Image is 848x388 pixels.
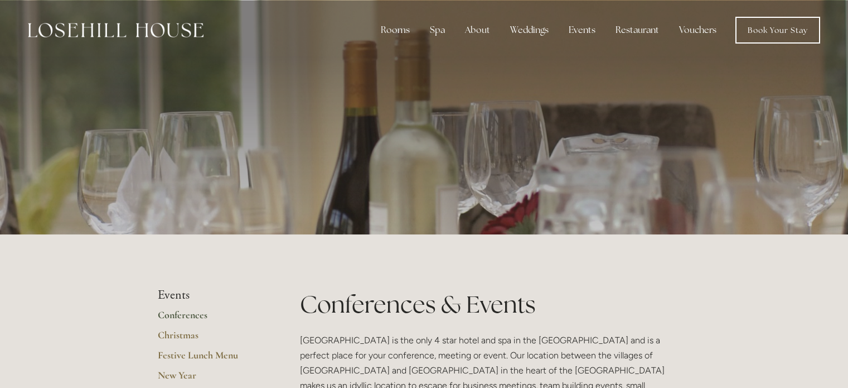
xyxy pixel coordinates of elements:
[158,309,264,329] a: Conferences
[560,19,604,41] div: Events
[372,19,419,41] div: Rooms
[670,19,725,41] a: Vouchers
[501,19,558,41] div: Weddings
[158,329,264,349] a: Christmas
[735,17,820,44] a: Book Your Stay
[158,288,264,303] li: Events
[28,23,203,37] img: Losehill House
[158,349,264,369] a: Festive Lunch Menu
[421,19,454,41] div: Spa
[300,288,691,321] h1: Conferences & Events
[607,19,668,41] div: Restaurant
[456,19,499,41] div: About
